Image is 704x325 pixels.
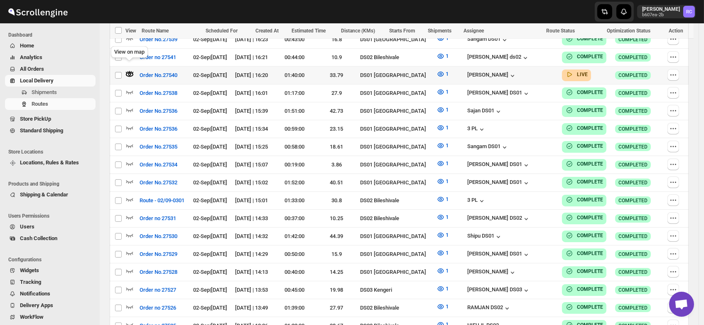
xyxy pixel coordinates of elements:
div: 00:58:00 [276,143,313,151]
button: All Orders [5,63,96,75]
div: [PERSON_NAME] DS01 [467,179,530,187]
div: [DATE] | 15:02 [235,179,271,187]
div: 44.39 [318,232,355,241]
span: 1 [446,107,449,113]
button: Delivery Apps [5,300,96,311]
div: [DATE] | 14:33 [235,214,271,223]
span: Store Locations [8,149,96,155]
span: Widgets [20,267,39,273]
button: Shipping & Calendar [5,189,96,201]
span: COMPLETED [618,197,648,204]
span: 02-Sep | [DATE] [193,72,227,78]
div: Sangam DS01 [467,143,509,151]
div: 01:42:00 [276,232,313,241]
button: 1 [432,85,454,99]
span: Distance (KMs) [341,28,375,34]
button: Home [5,40,96,52]
span: Action [669,28,683,34]
span: Order No.27532 [140,179,177,187]
b: COMPLETE [577,89,603,95]
span: Created At [255,28,279,34]
button: Cash Collection [5,233,96,244]
button: Order No.27532 [135,176,182,189]
button: Users [5,221,96,233]
span: Order no 27541 [140,53,176,62]
span: View [125,28,136,34]
span: COMPLETED [618,161,648,168]
div: 00:40:00 [276,268,313,276]
div: 10.9 [318,53,355,62]
b: COMPLETE [577,179,603,185]
button: Notifications [5,288,96,300]
button: COMPLETE [565,142,603,150]
span: Notifications [20,290,50,297]
div: DS01 [GEOGRAPHIC_DATA] [360,125,432,133]
span: Order No.27535 [140,143,177,151]
span: Dashboard [8,32,96,38]
button: 1 [432,300,454,313]
a: Open chat [669,292,694,317]
button: 1 [432,103,454,117]
button: LIVE [565,70,588,79]
span: Optimization Status [607,28,650,34]
span: Order No.27538 [140,89,177,97]
span: 1 [446,71,449,77]
button: Routes [5,98,96,110]
button: Shipu DS01 [467,233,503,241]
button: [PERSON_NAME] DS03 [467,286,530,295]
span: 02-Sep | [DATE] [193,287,227,293]
div: 00:50:00 [276,250,313,258]
div: [DATE] | 14:13 [235,268,271,276]
span: 1 [446,303,449,310]
span: 1 [446,89,449,95]
button: 1 [432,67,454,81]
span: Order No.27530 [140,232,177,241]
div: DS01 [GEOGRAPHIC_DATA] [360,268,432,276]
span: COMPLETED [618,36,648,43]
button: COMPLETE [565,303,603,311]
b: COMPLETE [577,36,603,42]
div: DS02 Bileshivale [360,214,432,223]
div: 01:33:00 [276,196,313,205]
span: 02-Sep | [DATE] [193,197,227,203]
b: COMPLETE [577,143,603,149]
button: [PERSON_NAME] [467,72,517,80]
button: 3 PL [467,197,486,205]
span: 1 [446,232,449,238]
button: 1 [432,193,454,206]
button: 1 [432,50,454,63]
div: 19.98 [318,286,355,294]
button: COMPLETE [565,213,603,222]
button: COMPLETE [565,88,603,97]
button: COMPLETE [565,285,603,293]
div: Sajan DS01 [467,107,503,116]
span: 1 [446,53,449,59]
button: 1 [432,228,454,242]
span: Assignee [464,28,484,34]
div: DS03 Kengeri [360,286,432,294]
span: COMPLETED [618,90,648,97]
span: COMPLETED [618,287,648,293]
div: DS02 Bileshivale [360,304,432,312]
div: [DATE] | 15:07 [235,161,271,169]
span: Shipments [428,28,451,34]
span: Order no 27527 [140,286,176,294]
span: Products and Shipping [8,181,96,187]
button: Locations, Rules & Rates [5,157,96,169]
div: DS01 [GEOGRAPHIC_DATA] [360,107,432,115]
span: Home [20,42,34,49]
b: COMPLETE [577,268,603,274]
div: 10.25 [318,214,355,223]
span: 02-Sep | [DATE] [193,179,227,186]
span: All Orders [20,66,44,72]
span: Shipments [32,89,57,95]
span: Shipping & Calendar [20,191,68,198]
button: [PERSON_NAME] [467,268,517,277]
div: [DATE] | 15:25 [235,143,271,151]
div: [DATE] | 15:01 [235,196,271,205]
div: [DATE] | 15:39 [235,107,271,115]
span: Estimated Time [292,28,326,34]
span: Users [20,223,34,230]
div: [DATE] | 16:21 [235,53,271,62]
